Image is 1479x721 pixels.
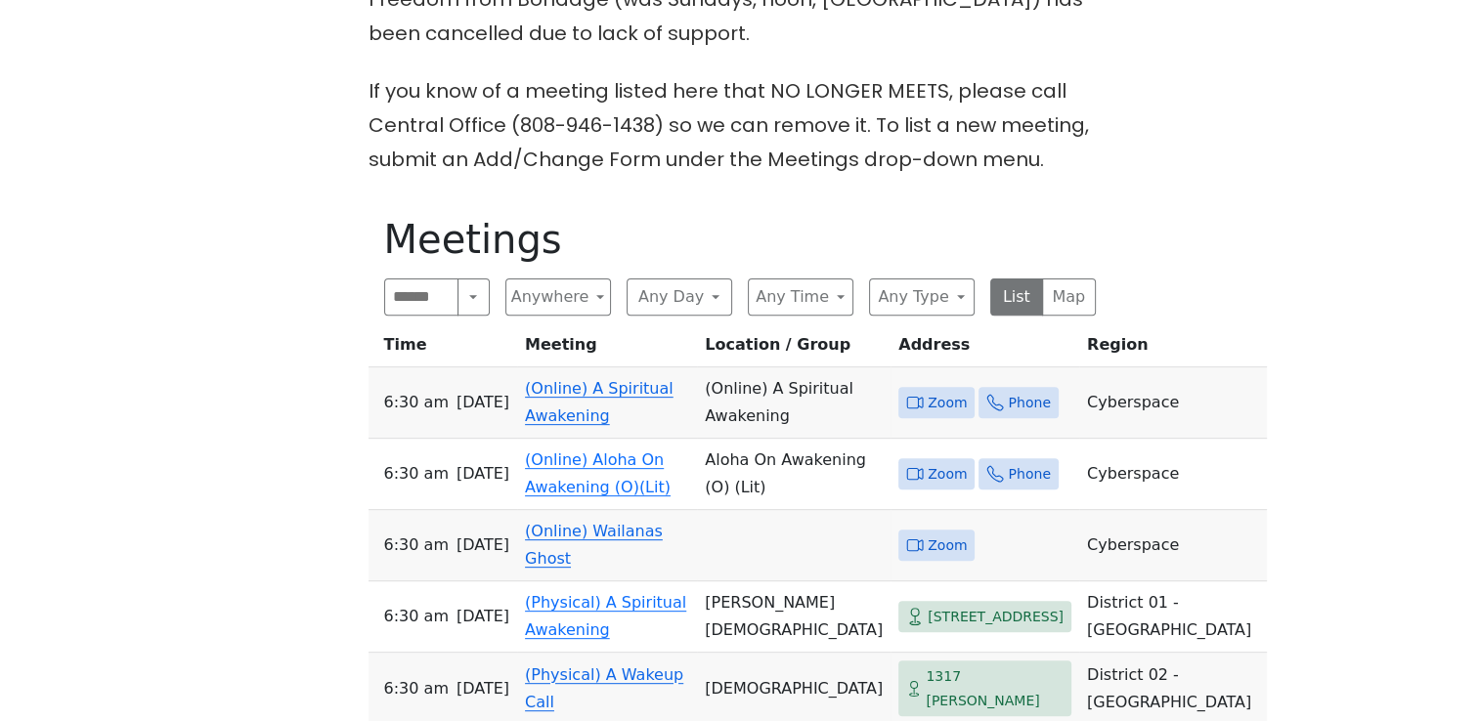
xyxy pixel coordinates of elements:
span: 6:30 AM [384,389,449,416]
td: Aloha On Awakening (O) (Lit) [697,439,891,510]
span: 1317 [PERSON_NAME] [926,664,1064,712]
span: [STREET_ADDRESS] [928,605,1064,629]
span: [DATE] [457,603,509,630]
a: (Online) A Spiritual Awakening [525,379,674,425]
td: District 01 - [GEOGRAPHIC_DATA] [1079,581,1267,653]
input: Search [384,278,459,316]
a: (Online) Aloha On Awakening (O)(Lit) [525,450,671,496]
button: List [990,278,1044,316]
a: (Physical) A Spiritual Awakening [525,593,686,639]
a: (Physical) A Wakeup Call [525,665,683,711]
span: 6:30 AM [384,675,449,702]
th: Meeting [517,331,697,367]
span: Zoom [928,533,967,558]
span: 6:30 AM [384,603,449,630]
span: Phone [1008,391,1050,415]
span: 6:30 AM [384,460,449,488]
td: Cyberspace [1079,367,1267,439]
button: Map [1042,278,1096,316]
span: [DATE] [457,675,509,702]
td: [PERSON_NAME][DEMOGRAPHIC_DATA] [697,581,891,653]
th: Region [1079,331,1267,367]
td: (Online) A Spiritual Awakening [697,367,891,439]
td: Cyberspace [1079,439,1267,510]
th: Address [891,331,1079,367]
th: Time [369,331,518,367]
button: Anywhere [505,278,611,316]
span: Zoom [928,391,967,415]
button: Any Type [869,278,975,316]
h1: Meetings [384,216,1096,263]
button: Any Time [748,278,853,316]
a: (Online) Wailanas Ghost [525,522,663,568]
button: Any Day [627,278,732,316]
td: Cyberspace [1079,510,1267,581]
span: Phone [1008,462,1050,487]
span: 6:30 AM [384,531,449,559]
span: [DATE] [457,389,509,416]
button: Search [457,278,489,316]
span: [DATE] [457,460,509,488]
span: [DATE] [457,531,509,559]
span: Zoom [928,462,967,487]
th: Location / Group [697,331,891,367]
p: If you know of a meeting listed here that NO LONGER MEETS, please call Central Office (808-946-14... [369,74,1111,177]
